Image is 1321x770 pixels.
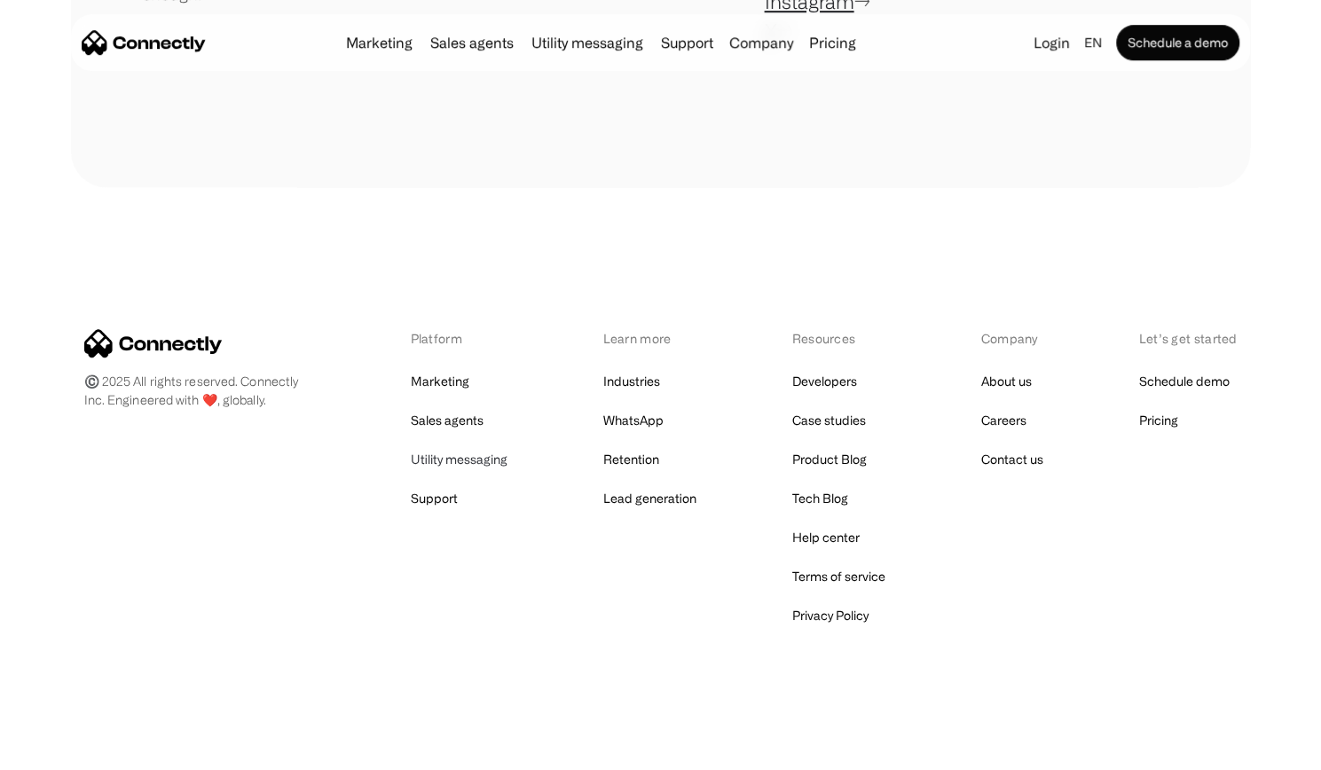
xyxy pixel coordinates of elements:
[18,737,106,764] aside: Language selected: English
[410,329,507,348] div: Platform
[524,35,650,50] a: Utility messaging
[1138,329,1237,348] div: Let’s get started
[980,408,1026,433] a: Careers
[724,30,798,55] div: Company
[729,30,793,55] div: Company
[35,739,106,764] ul: Language list
[980,369,1031,394] a: About us
[791,525,859,550] a: Help center
[339,35,420,50] a: Marketing
[602,369,659,394] a: Industries
[410,486,457,511] a: Support
[1084,30,1102,55] div: en
[602,408,663,433] a: WhatsApp
[82,29,206,56] a: home
[791,486,847,511] a: Tech Blog
[791,564,885,589] a: Terms of service
[1116,25,1239,60] a: Schedule a demo
[791,447,866,472] a: Product Blog
[410,369,468,394] a: Marketing
[1138,369,1229,394] a: Schedule demo
[602,447,658,472] a: Retention
[791,408,865,433] a: Case studies
[791,329,885,348] div: Resources
[1026,30,1077,55] a: Login
[654,35,720,50] a: Support
[1077,30,1113,55] div: en
[1138,408,1177,433] a: Pricing
[423,35,521,50] a: Sales agents
[791,603,868,628] a: Privacy Policy
[602,329,696,348] div: Learn more
[410,447,507,472] a: Utility messaging
[980,447,1042,472] a: Contact us
[802,35,863,50] a: Pricing
[791,369,856,394] a: Developers
[602,486,696,511] a: Lead generation
[980,329,1042,348] div: Company
[410,408,483,433] a: Sales agents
